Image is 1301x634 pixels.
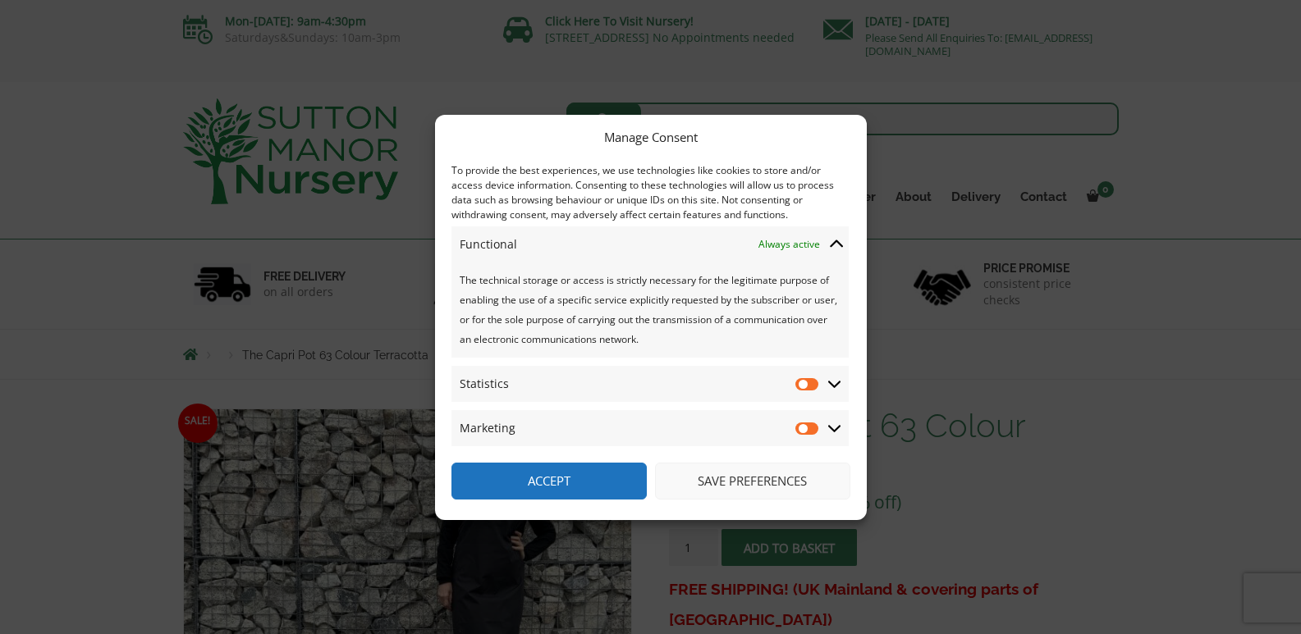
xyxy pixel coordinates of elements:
[460,235,517,254] span: Functional
[451,410,849,446] summary: Marketing
[451,163,849,222] div: To provide the best experiences, we use technologies like cookies to store and/or access device i...
[451,226,849,262] summary: Functional Always active
[451,463,647,499] button: Accept
[460,374,509,394] span: Statistics
[655,463,850,499] button: Save preferences
[758,235,820,254] span: Always active
[451,366,849,402] summary: Statistics
[604,127,698,147] div: Manage Consent
[460,273,837,346] span: The technical storage or access is strictly necessary for the legitimate purpose of enabling the ...
[460,418,515,438] span: Marketing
